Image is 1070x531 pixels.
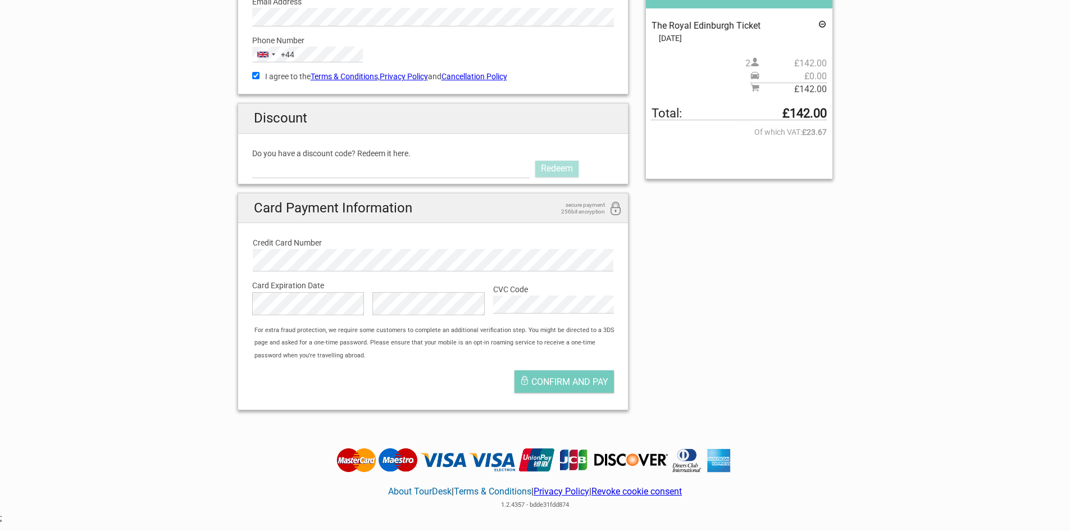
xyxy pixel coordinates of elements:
[252,147,614,160] label: Do you have a discount code? Redeem it here.
[281,48,294,61] div: +44
[652,20,761,31] span: The Royal Edinburgh Ticket
[334,447,736,473] img: Tourdesk accepts
[534,486,589,497] a: Privacy Policy
[535,161,579,176] a: Redeem
[759,70,827,83] span: £0.00
[609,202,622,217] i: 256bit encryption
[501,501,569,509] span: 1.2.4357 - bdde31fdd874
[745,57,827,70] span: 2 person(s)
[388,486,452,497] a: About TourDesk
[252,70,614,83] label: I agree to the , and
[652,32,826,44] span: [DATE]
[252,34,614,47] label: Phone Number
[514,370,614,393] button: Confirm and pay
[454,486,531,497] a: Terms & Conditions
[129,17,143,31] button: Open LiveChat chat widget
[311,72,378,81] a: Terms & Conditions
[652,126,826,138] span: Of which VAT:
[334,473,736,512] div: | | |
[238,193,629,223] h2: Card Payment Information
[750,83,827,96] span: Subtotal
[380,72,428,81] a: Privacy Policy
[238,103,629,133] h2: Discount
[441,72,507,81] a: Cancellation Policy
[759,83,827,96] span: £142.00
[759,57,827,70] span: £142.00
[249,324,628,362] div: For extra fraud protection, we require some customers to complete an additional verification step...
[750,70,827,83] span: Pickup price
[493,283,614,296] label: CVC Code
[253,237,614,249] label: Credit Card Number
[802,126,827,138] strong: £23.67
[253,47,294,62] button: Selected country
[252,279,614,292] label: Card Expiration Date
[16,20,127,29] p: We're away right now. Please check back later!
[531,376,608,387] span: Confirm and pay
[782,107,827,120] strong: £142.00
[549,202,605,215] span: secure payment 256bit encryption
[652,107,826,120] span: Total to be paid
[591,486,682,497] a: Revoke cookie consent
